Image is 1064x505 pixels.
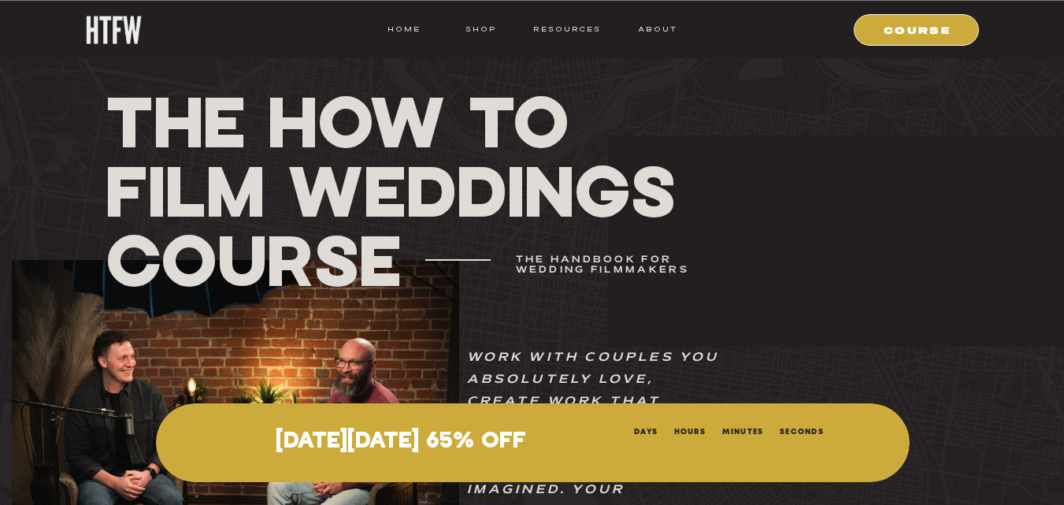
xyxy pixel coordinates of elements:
[779,424,823,436] li: Seconds
[637,22,677,36] a: ABOUT
[106,86,686,295] h1: THE How To Film Weddings Course
[387,22,421,36] a: HOME
[450,22,513,36] a: shop
[864,22,971,36] a: COURSE
[528,22,601,36] a: resources
[192,429,610,455] p: [DATE][DATE] 65% OFF
[634,424,658,436] li: Days
[673,424,706,436] li: Hours
[721,424,763,436] li: Minutes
